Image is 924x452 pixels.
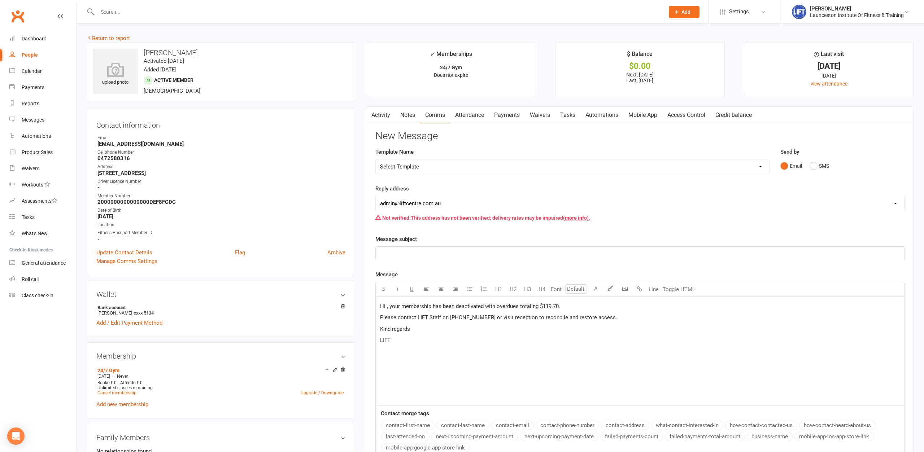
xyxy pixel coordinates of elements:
[410,286,414,293] span: U
[97,170,345,176] strong: [STREET_ADDRESS]
[669,6,699,18] button: Add
[144,58,184,64] time: Activated [DATE]
[623,107,662,123] a: Mobile App
[420,107,450,123] a: Comms
[525,107,555,123] a: Waivers
[22,198,57,204] div: Assessments
[9,112,76,128] a: Messages
[327,248,345,257] a: Archive
[22,101,39,106] div: Reports
[9,161,76,177] a: Waivers
[22,149,53,155] div: Product Sales
[96,401,148,408] a: Add new membership
[97,221,345,228] div: Location
[381,421,435,430] button: contact-first-name
[380,314,617,321] span: Please contact LIFT Staff on [PHONE_NUMBER] or visit reception to reconcile and restore access.
[9,31,76,47] a: Dashboard
[97,193,345,199] div: Member Number
[450,107,489,123] a: Attendance
[97,184,345,191] strong: -
[600,432,663,441] button: failed-payments-count
[627,49,653,62] div: $ Balance
[780,159,802,173] button: Email
[97,236,345,242] strong: -
[154,77,193,83] span: Active member
[22,52,38,58] div: People
[9,79,76,96] a: Payments
[22,166,39,171] div: Waivers
[96,304,345,317] li: [PERSON_NAME]
[22,84,44,90] div: Payments
[405,282,419,297] button: U
[144,66,176,73] time: Added [DATE]
[93,62,138,86] div: upload photo
[9,255,76,271] a: General attendance kiosk mode
[562,72,718,83] p: Next: [DATE] Last: [DATE]
[97,213,345,220] strong: [DATE]
[380,303,560,310] span: Hi , your membership has been deactivated with overdues totaling $119.70.
[491,421,534,430] button: contact-email
[9,144,76,161] a: Product Sales
[747,432,793,441] button: business-name
[97,178,345,185] div: Driver Licence Number
[9,288,76,304] a: Class kiosk mode
[810,12,904,18] div: Launceston Institute Of Fitness & Training
[792,5,806,19] img: thumb_image1711312309.png
[520,282,535,297] button: H3
[375,270,398,279] label: Message
[96,352,345,360] h3: Membership
[96,118,345,129] h3: Contact information
[661,282,697,297] button: Toggle HTML
[22,293,53,298] div: Class check-in
[549,282,563,297] button: Font
[97,149,345,156] div: Cellphone Number
[489,107,525,123] a: Payments
[22,68,42,74] div: Calendar
[9,271,76,288] a: Roll call
[96,248,152,257] a: Update Contact Details
[491,282,506,297] button: H1
[235,248,245,257] a: Flag
[580,107,623,123] a: Automations
[97,141,345,147] strong: [EMAIL_ADDRESS][DOMAIN_NAME]
[725,421,797,430] button: how-contact-contacted-us
[9,209,76,225] a: Tasks
[9,225,76,242] a: What's New
[9,96,76,112] a: Reports
[565,284,587,294] input: Default
[97,229,345,236] div: Fitness Passport Member ID
[810,159,829,173] button: SMS
[96,290,345,298] h3: Wallet
[382,215,411,221] strong: Not verified:
[375,235,417,243] label: Message subject
[814,49,844,62] div: Last visit
[301,390,344,395] a: Upgrade / Downgrade
[22,182,43,188] div: Workouts
[536,421,599,430] button: contact-phone-number
[96,434,345,442] h3: Family Members
[810,5,904,12] div: [PERSON_NAME]
[366,107,395,123] a: Activity
[87,35,130,41] a: Return to report
[22,36,47,41] div: Dashboard
[375,184,409,193] label: Reply address
[97,199,345,205] strong: 2000000000000000DEF8FCDC
[430,51,435,58] i: ✓
[96,373,345,379] div: —
[589,282,603,297] button: A
[97,135,345,141] div: Email
[97,155,345,162] strong: 0472580316
[97,390,136,395] a: Cancel membership
[780,148,799,156] label: Send by
[9,193,76,209] a: Assessments
[434,72,468,78] span: Does not expire
[710,107,757,123] a: Credit balance
[97,368,119,373] a: 24/7 Gym
[9,177,76,193] a: Workouts
[665,432,745,441] button: failed-payments-total-amount
[96,319,162,327] a: Add / Edit Payment Method
[563,215,590,221] a: (more info).
[430,49,472,63] div: Memberships
[380,337,391,343] span: LIFT
[375,211,905,225] div: This address has not been verified; delivery rates may be impaired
